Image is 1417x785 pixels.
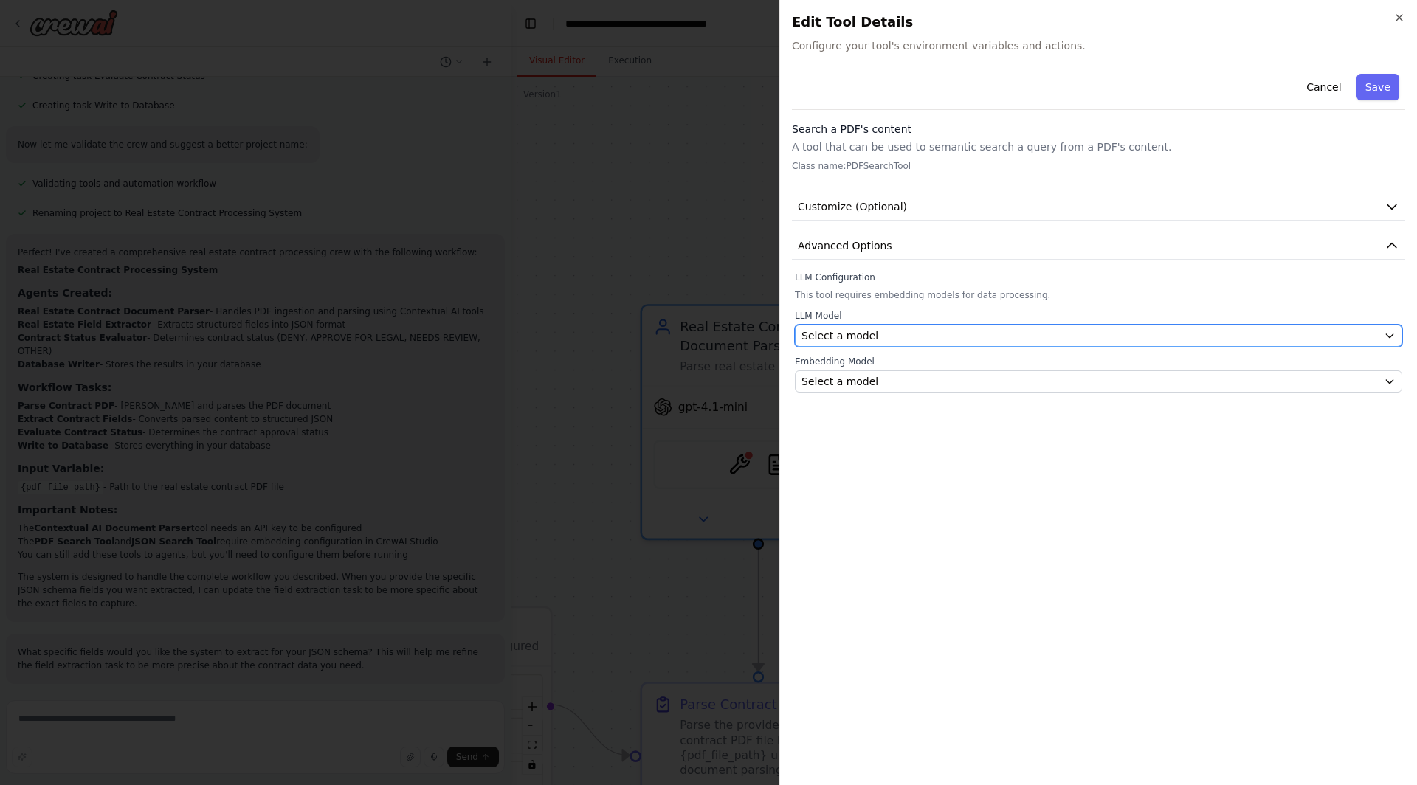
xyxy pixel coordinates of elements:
[792,38,1405,53] span: Configure your tool's environment variables and actions.
[792,160,1405,172] p: Class name: PDFSearchTool
[801,328,878,343] span: Select a model
[795,272,1402,283] label: LLM Configuration
[1356,74,1399,100] button: Save
[1297,74,1350,100] button: Cancel
[795,289,1402,301] p: This tool requires embedding models for data processing.
[792,122,1405,136] h3: Search a PDF's content
[792,232,1405,260] button: Advanced Options
[795,310,1402,322] label: LLM Model
[792,139,1405,154] p: A tool that can be used to semantic search a query from a PDF's content.
[801,374,878,389] span: Select a model
[792,12,1405,32] h2: Edit Tool Details
[798,238,892,253] span: Advanced Options
[792,193,1405,221] button: Customize (Optional)
[795,356,1402,367] label: Embedding Model
[798,199,907,214] span: Customize (Optional)
[795,370,1402,392] button: Select a model
[795,325,1402,347] button: Select a model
